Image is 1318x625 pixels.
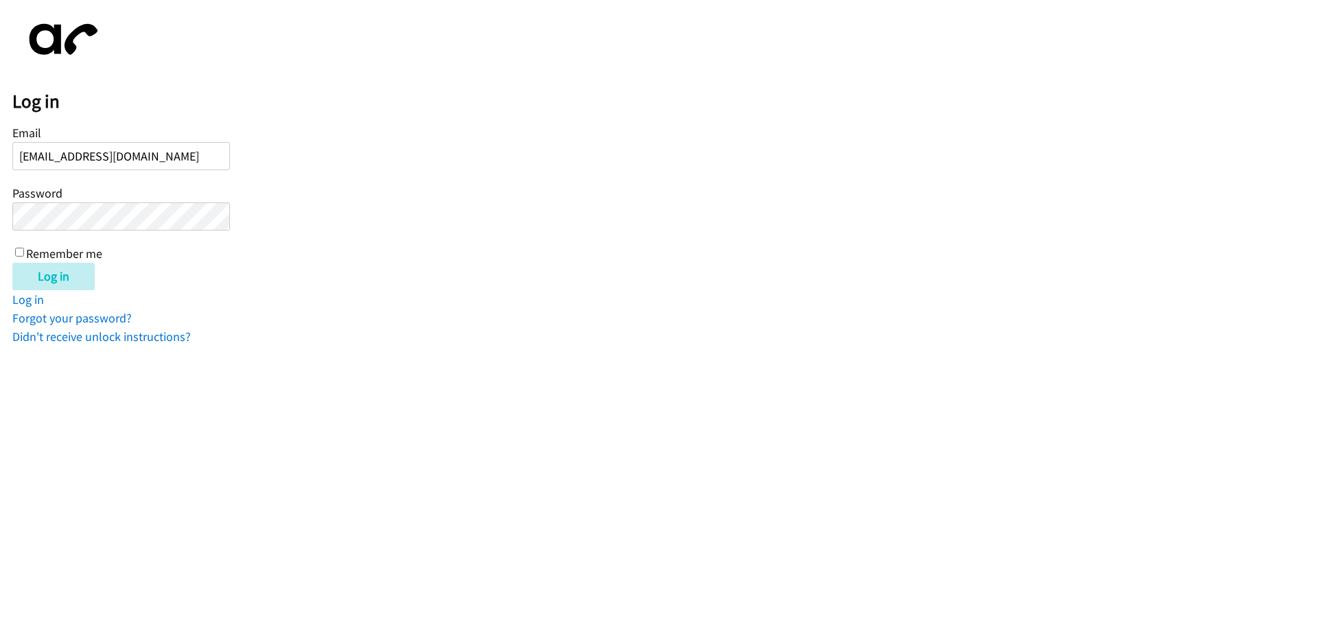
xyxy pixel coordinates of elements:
[26,246,102,261] label: Remember me
[12,329,191,344] a: Didn't receive unlock instructions?
[12,310,132,326] a: Forgot your password?
[12,125,41,141] label: Email
[12,185,62,201] label: Password
[12,292,44,307] a: Log in
[12,12,108,67] img: aphone-8a226864a2ddd6a5e75d1ebefc011f4aa8f32683c2d82f3fb0802fe031f96514.svg
[12,263,95,290] input: Log in
[12,90,1318,113] h2: Log in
